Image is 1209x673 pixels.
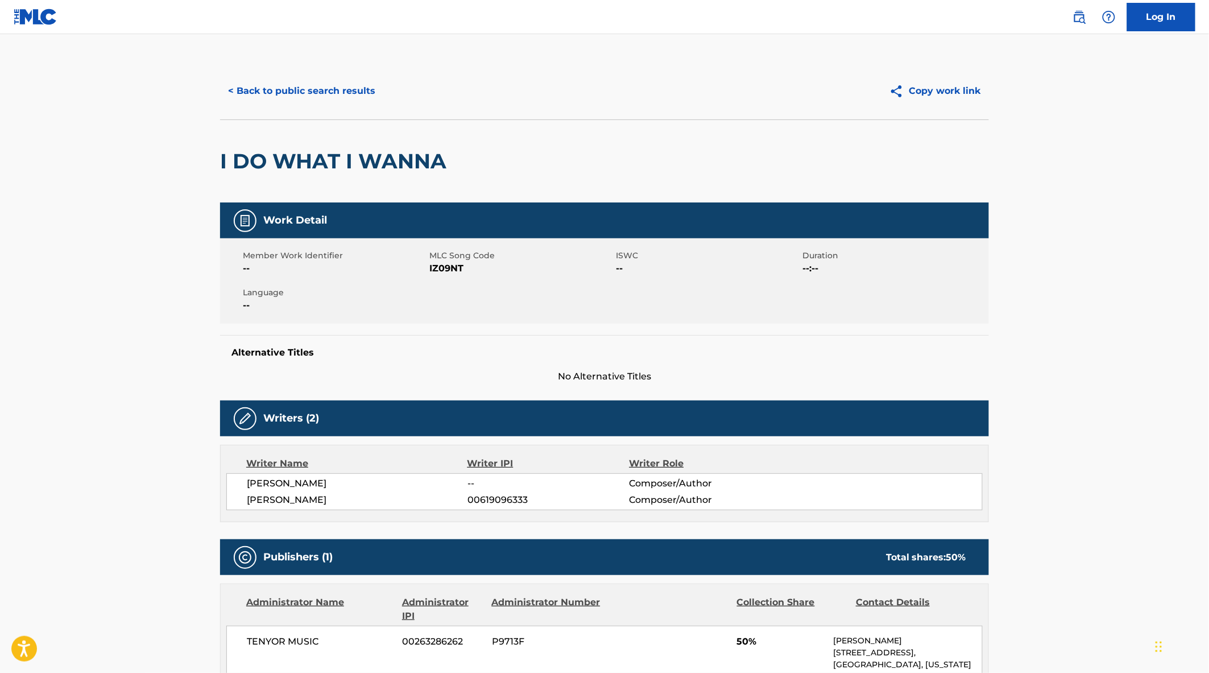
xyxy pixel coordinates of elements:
span: Member Work Identifier [243,250,427,262]
span: -- [616,262,800,275]
h5: Writers (2) [263,412,319,425]
span: -- [243,262,427,275]
p: [STREET_ADDRESS], [834,647,982,659]
div: Administrator IPI [402,596,483,623]
span: --:-- [802,262,986,275]
span: [PERSON_NAME] [247,493,467,507]
h5: Work Detail [263,214,327,227]
span: -- [243,299,427,312]
button: < Back to public search results [220,77,383,105]
div: Collection Share [737,596,847,623]
div: Writer Role [629,457,776,470]
img: Copy work link [889,84,909,98]
span: -- [467,477,629,490]
iframe: Chat Widget [1152,618,1209,673]
a: Public Search [1068,6,1091,28]
span: No Alternative Titles [220,370,989,383]
span: P9713F [492,635,602,649]
span: MLC Song Code [429,250,613,262]
span: TENYOR MUSIC [247,635,394,649]
a: Log In [1127,3,1195,31]
div: Writer Name [246,457,467,470]
span: IZ09NT [429,262,613,275]
img: help [1102,10,1116,24]
div: Administrator Number [491,596,602,623]
span: 50 % [946,552,966,563]
img: Writers [238,412,252,426]
div: Help [1098,6,1120,28]
span: Language [243,287,427,299]
span: ISWC [616,250,800,262]
span: Duration [802,250,986,262]
img: Work Detail [238,214,252,228]
span: [PERSON_NAME] [247,477,467,490]
span: 50% [737,635,825,649]
img: search [1073,10,1086,24]
button: Copy work link [881,77,989,105]
h5: Alternative Titles [231,347,978,358]
img: Publishers [238,551,252,564]
span: Composer/Author [629,493,776,507]
p: [PERSON_NAME] [834,635,982,647]
div: Total shares: [886,551,966,564]
h5: Publishers (1) [263,551,333,564]
div: Writer IPI [467,457,630,470]
span: 00619096333 [467,493,629,507]
img: MLC Logo [14,9,57,25]
h2: I DO WHAT I WANNA [220,148,452,174]
span: 00263286262 [403,635,483,649]
span: Composer/Author [629,477,776,490]
div: Drag [1156,630,1162,664]
div: Administrator Name [246,596,394,623]
div: Contact Details [856,596,966,623]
